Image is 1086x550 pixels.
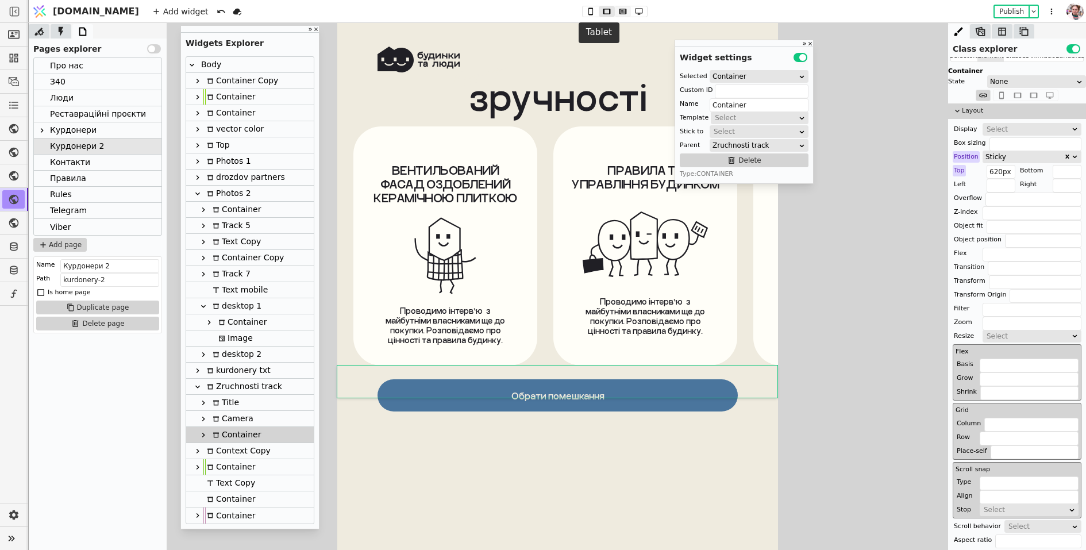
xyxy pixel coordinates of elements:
[34,171,161,187] div: Правила
[987,330,1070,342] div: Select
[215,314,267,330] div: Container
[50,155,90,170] div: Контакти
[50,106,146,122] div: Реставраційні проєкти
[953,289,1007,301] div: Transform Origin
[209,411,253,426] div: Camera
[203,73,278,89] div: Container Copy
[215,330,253,346] div: Image
[186,170,314,186] div: drozdov partners
[40,356,400,389] a: Обрати помешкання
[34,139,161,155] div: Курдонери 2
[953,179,967,190] div: Left
[948,67,1086,76] div: Container
[186,507,314,524] div: Container
[186,73,314,89] div: Container Copy
[186,218,314,234] div: Track 5
[985,151,1064,163] div: Sticky
[36,273,50,284] div: Path
[948,39,1086,55] div: Class explorer
[953,330,975,342] div: Resize
[186,121,314,137] div: vector color
[186,427,314,443] div: Container
[29,1,145,22] a: [DOMAIN_NAME]
[34,106,161,122] div: Реставраційні проєкти
[186,250,314,266] div: Container Copy
[956,465,1079,475] h4: Scroll snap
[953,206,979,218] div: Z-index
[31,1,48,22] img: Logo
[186,475,314,491] div: Text Copy
[990,76,1076,87] div: None
[34,187,161,203] div: Rules
[209,298,261,314] div: desktop 1
[203,105,255,121] div: Container
[956,372,975,384] div: Grow
[186,491,314,507] div: Container
[956,445,988,457] div: Place-self
[203,137,230,153] div: Top
[953,317,973,328] div: Zoom
[713,71,798,82] div: Container
[714,126,797,137] div: Select
[50,203,87,218] div: Telegram
[953,248,968,259] div: Flex
[186,234,314,250] div: Text Copy
[203,89,255,105] div: Container
[209,347,261,362] div: desktop 2
[186,105,314,121] div: Container
[186,153,314,170] div: Photos 1
[34,155,161,171] div: Контакти
[209,202,261,217] div: Container
[984,504,1067,516] div: Select
[186,186,314,202] div: Photos 2
[953,124,979,135] div: Display
[953,165,966,176] div: Top
[953,521,1002,532] div: Scroll behavior
[186,202,314,218] div: Container
[203,186,251,201] div: Photos 2
[956,490,974,502] div: Align
[209,427,261,443] div: Container
[186,459,314,475] div: Container
[34,203,161,219] div: Telegram
[186,411,314,427] div: Camera
[203,121,264,137] div: vector color
[186,314,314,330] div: Container
[680,112,708,124] div: Template
[50,122,97,138] div: Курдонери
[680,170,808,179] div: Type: CONTAINER
[680,126,703,137] div: Stick to
[953,220,984,232] div: Object fit
[953,151,980,163] div: Position
[1019,179,1038,190] div: Right
[209,234,261,249] div: Text Copy
[953,193,983,204] div: Overflow
[203,459,255,475] div: Container
[953,275,987,287] div: Transform
[186,443,314,459] div: Context Copy
[50,219,71,235] div: Viber
[433,140,583,169] div: Двір ДЛЯ барбекю
[174,367,267,378] div: Обрати помешкання
[186,89,314,105] div: Container
[680,140,700,151] div: Parent
[36,301,159,314] button: Duplicate page
[50,58,83,74] div: Про нас
[675,47,813,64] div: Widget settings
[956,406,1079,416] h4: Grid
[953,261,985,273] div: Transition
[50,90,74,106] div: Люди
[680,84,713,96] div: Custom ID
[1066,1,1084,22] img: 1611404642663-DSC_1169-po-%D1%81cropped.jpg
[953,137,987,149] div: Box sizing
[203,491,255,507] div: Container
[956,418,982,429] div: Column
[209,266,251,282] div: Track 7
[995,6,1029,17] button: Publish
[956,432,971,443] div: Row
[186,282,314,298] div: Text mobile
[680,98,698,110] div: Name
[34,122,161,139] div: Курдонери
[680,153,808,167] button: Delete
